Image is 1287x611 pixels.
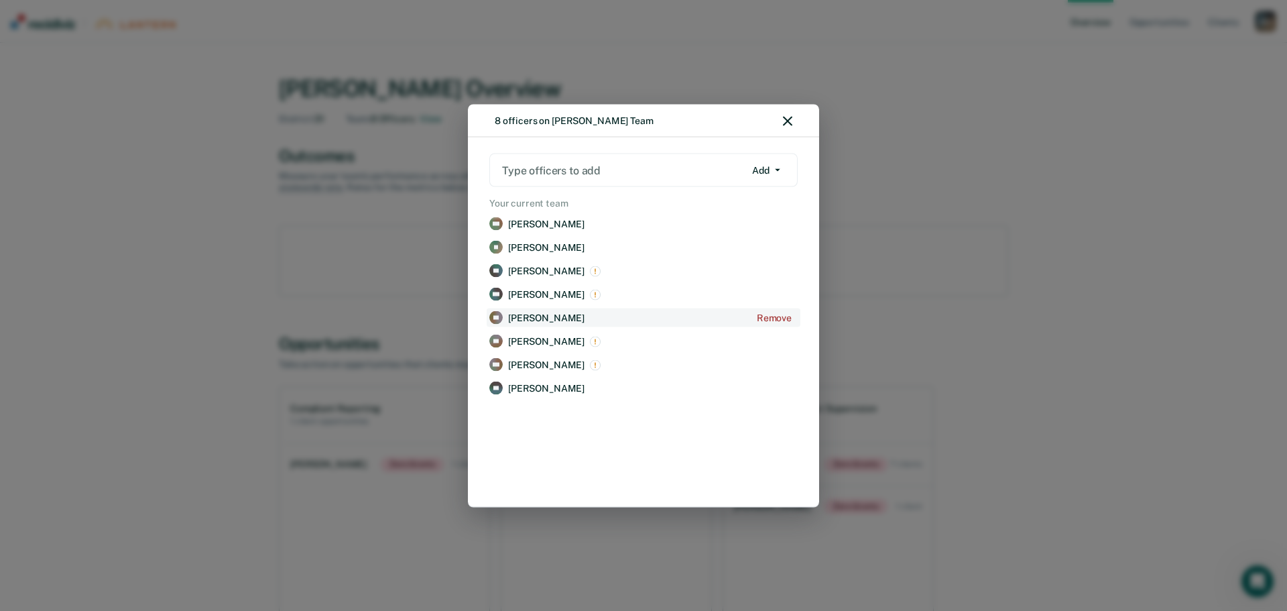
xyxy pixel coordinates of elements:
img: This is an excluded officer [590,359,601,370]
img: This is an excluded officer [590,289,601,300]
a: View supervision staff details for Andrew Essex [487,262,800,280]
a: View supervision staff details for Charles Stiriz [487,355,800,374]
a: View supervision staff details for Julie Raines [487,332,800,350]
a: View supervision staff details for Ioana Cunningham [487,238,800,256]
a: View supervision staff details for Dan Bacon [487,215,800,233]
p: [PERSON_NAME] [508,359,585,370]
div: 8 officers on [PERSON_NAME] Team [495,115,654,126]
p: [PERSON_NAME] [508,335,585,347]
button: Add Robert Jackson to the list of officers to remove from Matthew Hancock's team. [751,309,798,327]
p: [PERSON_NAME] [508,241,585,253]
button: Add [746,160,786,181]
p: [PERSON_NAME] [508,218,585,229]
a: View supervision staff details for Courtney Gelinas [487,285,800,303]
a: View supervision staff details for Jacob Vance [487,379,800,397]
h2: Your current team [487,198,800,209]
a: View supervision staff details for Robert Jackson [487,309,800,327]
img: This is an excluded officer [590,266,601,276]
p: [PERSON_NAME] [508,288,585,300]
p: [PERSON_NAME] [508,265,585,276]
img: This is an excluded officer [590,336,601,347]
p: [PERSON_NAME] [508,312,585,323]
p: [PERSON_NAME] [508,382,585,394]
